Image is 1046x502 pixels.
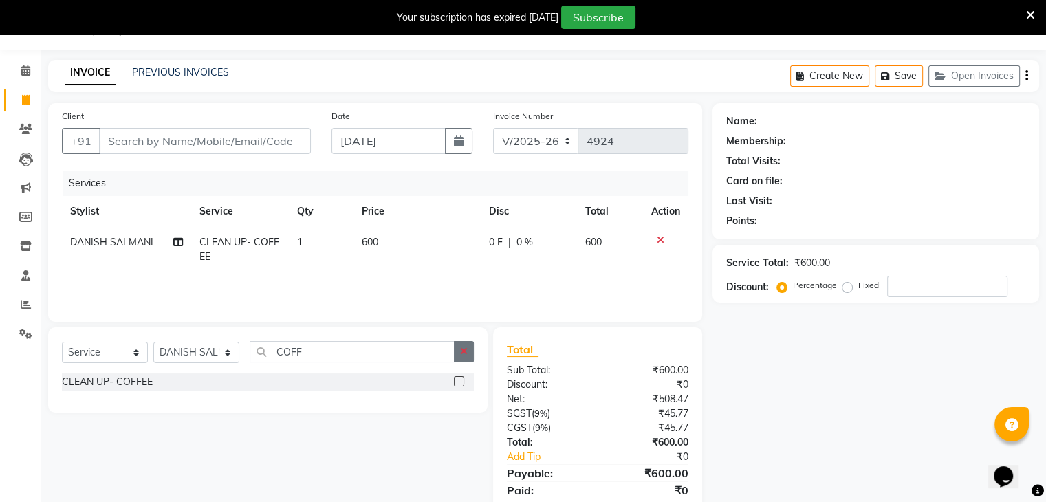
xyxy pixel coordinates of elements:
[516,235,532,250] span: 0 %
[62,196,191,227] th: Stylist
[62,375,153,389] div: CLEAN UP- COFFEE
[191,196,289,227] th: Service
[250,341,455,362] input: Search or Scan
[858,279,879,292] label: Fixed
[928,65,1020,87] button: Open Invoices
[598,363,699,378] div: ₹600.00
[598,421,699,435] div: ₹45.77
[397,10,558,25] div: Your subscription has expired [DATE]
[497,435,598,450] div: Total:
[353,196,481,227] th: Price
[535,422,548,433] span: 9%
[534,408,547,419] span: 9%
[507,407,532,419] span: SGST
[507,422,532,434] span: CGST
[362,236,378,248] span: 600
[497,450,614,464] a: Add Tip
[296,236,302,248] span: 1
[132,66,229,78] a: PREVIOUS INVOICES
[493,110,553,122] label: Invoice Number
[561,6,635,29] button: Subscribe
[288,196,353,227] th: Qty
[598,482,699,499] div: ₹0
[488,235,502,250] span: 0 F
[497,392,598,406] div: Net:
[497,406,598,421] div: ( )
[598,406,699,421] div: ₹45.77
[790,65,869,87] button: Create New
[331,110,350,122] label: Date
[497,378,598,392] div: Discount:
[497,465,598,481] div: Payable:
[643,196,688,227] th: Action
[497,482,598,499] div: Paid:
[614,450,698,464] div: ₹0
[199,236,279,263] span: CLEAN UP- COFFEE
[508,235,510,250] span: |
[577,196,643,227] th: Total
[497,363,598,378] div: Sub Total:
[726,280,769,294] div: Discount:
[598,392,699,406] div: ₹508.47
[585,236,602,248] span: 600
[726,154,781,168] div: Total Visits:
[480,196,577,227] th: Disc
[726,134,786,149] div: Membership:
[726,214,757,228] div: Points:
[726,114,757,129] div: Name:
[65,61,116,85] a: INVOICE
[726,256,789,270] div: Service Total:
[62,128,100,154] button: +91
[598,465,699,481] div: ₹600.00
[988,447,1032,488] iframe: chat widget
[726,194,772,208] div: Last Visit:
[99,128,311,154] input: Search by Name/Mobile/Email/Code
[598,378,699,392] div: ₹0
[726,174,783,188] div: Card on file:
[507,342,538,357] span: Total
[793,279,837,292] label: Percentage
[875,65,923,87] button: Save
[497,421,598,435] div: ( )
[598,435,699,450] div: ₹600.00
[62,110,84,122] label: Client
[63,171,699,196] div: Services
[794,256,830,270] div: ₹600.00
[70,236,153,248] span: DANISH SALMANI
